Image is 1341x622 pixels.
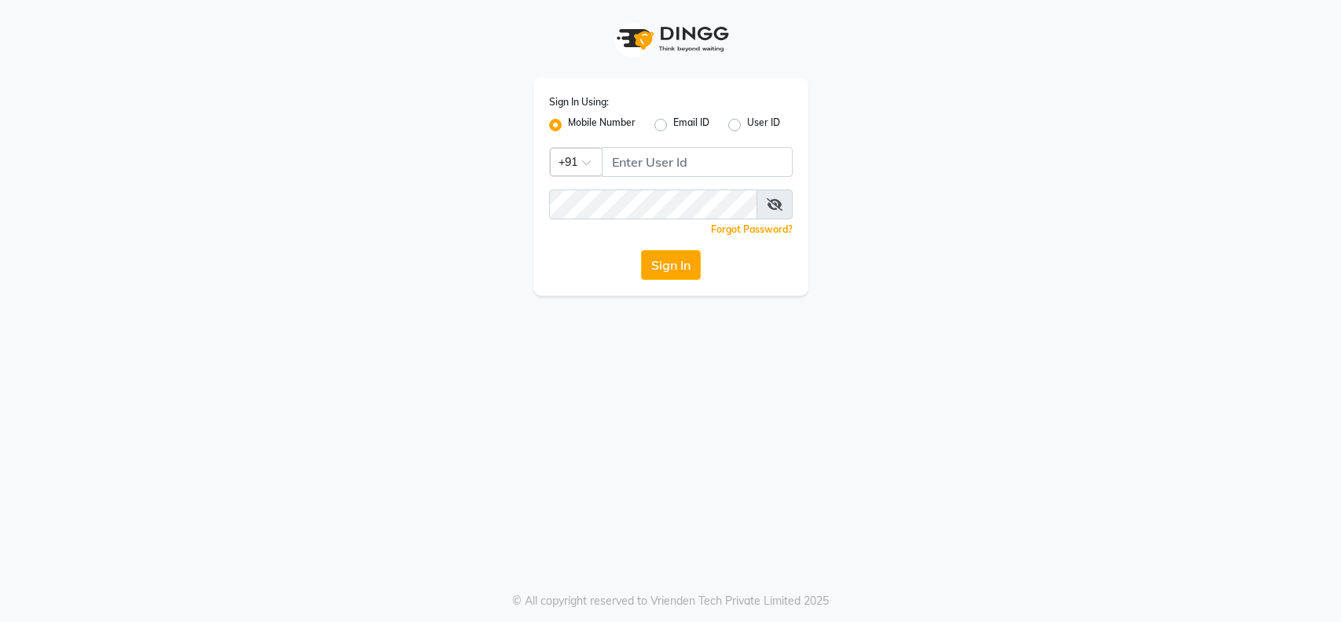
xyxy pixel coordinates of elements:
[711,223,793,235] a: Forgot Password?
[568,116,636,134] label: Mobile Number
[602,147,793,177] input: Username
[549,95,609,109] label: Sign In Using:
[673,116,709,134] label: Email ID
[641,250,701,280] button: Sign In
[747,116,780,134] label: User ID
[549,190,757,219] input: Username
[608,16,734,62] img: logo1.svg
